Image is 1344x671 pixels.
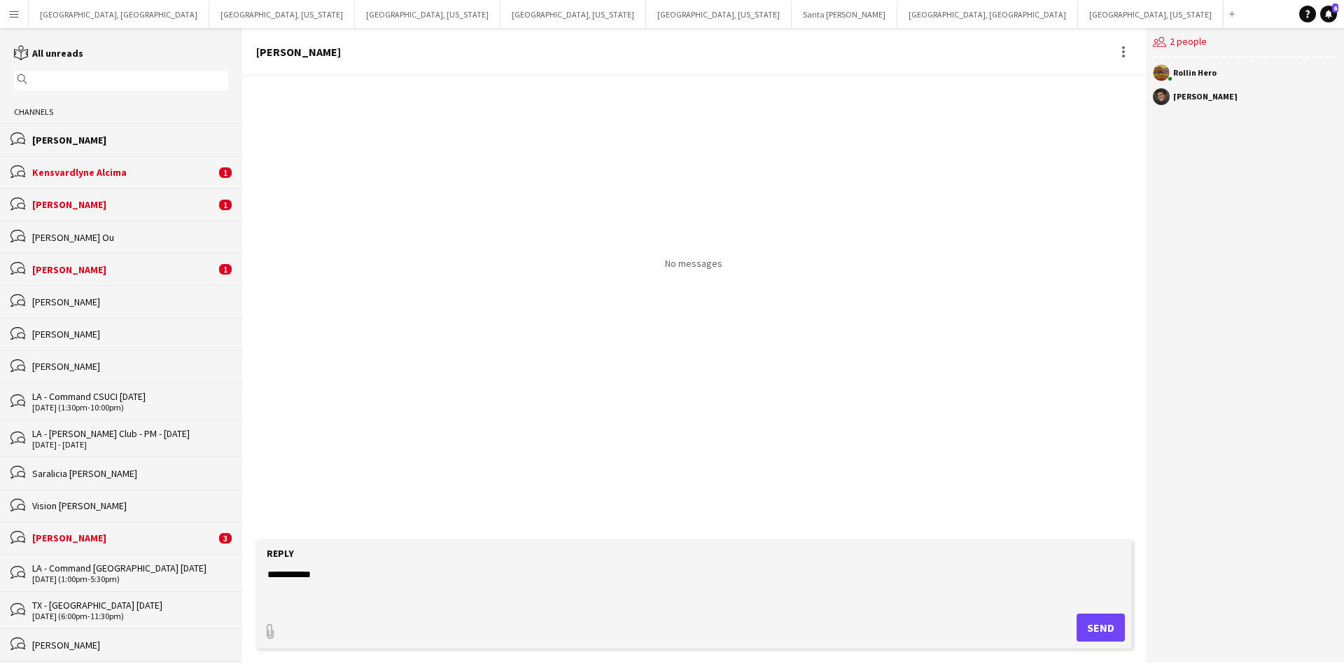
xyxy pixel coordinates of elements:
[219,200,232,210] span: 1
[1153,28,1337,57] div: 2 people
[256,46,341,58] div: [PERSON_NAME]
[209,1,355,28] button: [GEOGRAPHIC_DATA], [US_STATE]
[32,499,228,512] div: Vision [PERSON_NAME]
[32,263,216,276] div: [PERSON_NAME]
[32,390,228,403] div: LA - Command CSUCI [DATE]
[32,231,228,244] div: [PERSON_NAME] Ou
[32,599,228,611] div: TX - [GEOGRAPHIC_DATA] [DATE]
[219,533,232,544] span: 3
[1173,69,1217,77] div: Rollin Hero
[32,296,228,308] div: [PERSON_NAME]
[32,134,228,146] div: [PERSON_NAME]
[1320,6,1337,22] a: 6
[219,264,232,275] span: 1
[665,257,722,270] p: No messages
[32,562,228,574] div: LA - Command [GEOGRAPHIC_DATA] [DATE]
[1332,4,1338,13] span: 6
[355,1,500,28] button: [GEOGRAPHIC_DATA], [US_STATE]
[32,611,228,621] div: [DATE] (6:00pm-11:30pm)
[32,166,216,179] div: Kensvardlyne Alcima
[646,1,792,28] button: [GEOGRAPHIC_DATA], [US_STATE]
[29,1,209,28] button: [GEOGRAPHIC_DATA], [GEOGRAPHIC_DATA]
[792,1,897,28] button: Santa [PERSON_NAME]
[32,532,216,544] div: [PERSON_NAME]
[32,427,228,440] div: LA - [PERSON_NAME] Club - PM - [DATE]
[32,467,228,480] div: Saralicia [PERSON_NAME]
[1077,614,1125,642] button: Send
[32,328,228,340] div: [PERSON_NAME]
[32,574,228,584] div: [DATE] (1:00pm-5:30pm)
[267,547,294,560] label: Reply
[219,167,232,178] span: 1
[32,403,228,413] div: [DATE] (1:30pm-10:00pm)
[32,360,228,373] div: [PERSON_NAME]
[32,198,216,211] div: [PERSON_NAME]
[14,47,83,60] a: All unreads
[1173,92,1238,101] div: [PERSON_NAME]
[32,440,228,450] div: [DATE] - [DATE]
[32,639,228,651] div: [PERSON_NAME]
[897,1,1078,28] button: [GEOGRAPHIC_DATA], [GEOGRAPHIC_DATA]
[1078,1,1224,28] button: [GEOGRAPHIC_DATA], [US_STATE]
[500,1,646,28] button: [GEOGRAPHIC_DATA], [US_STATE]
